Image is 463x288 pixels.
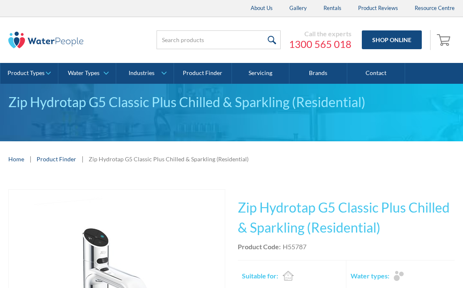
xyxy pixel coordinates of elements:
[129,70,154,77] div: Industries
[437,33,453,46] img: shopping cart
[242,271,278,281] h2: Suitable for:
[0,63,58,84] a: Product Types
[116,63,174,84] a: Industries
[238,198,455,238] h1: Zip Hydrotap G5 Classic Plus Chilled & Sparkling (Residential)
[8,32,83,48] img: The Water People
[232,63,290,84] a: Servicing
[8,155,24,163] a: Home
[238,243,281,250] strong: Product Code:
[80,154,85,164] div: |
[362,30,422,49] a: Shop Online
[89,155,249,163] div: Zip Hydrotap G5 Classic Plus Chilled & Sparkling (Residential)
[347,63,405,84] a: Contact
[289,63,347,84] a: Brands
[28,154,32,164] div: |
[58,63,116,84] a: Water Types
[8,92,455,112] div: Zip Hydrotap G5 Classic Plus Chilled & Sparkling (Residential)
[37,155,76,163] a: Product Finder
[68,70,100,77] div: Water Types
[289,38,351,50] a: 1300 565 018
[289,30,351,38] div: Call the experts
[283,242,306,252] div: H55787
[157,30,281,49] input: Search products
[435,30,455,50] a: Open cart
[351,271,389,281] h2: Water types:
[7,70,45,77] div: Product Types
[174,63,232,84] a: Product Finder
